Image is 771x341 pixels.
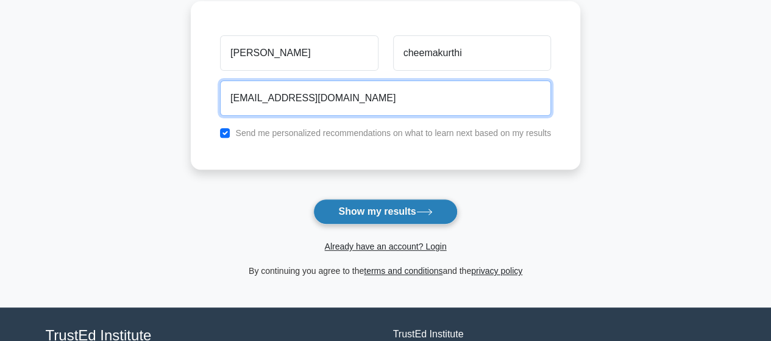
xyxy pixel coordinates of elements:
[313,199,457,224] button: Show my results
[220,35,378,71] input: First name
[393,35,551,71] input: Last name
[183,264,588,278] div: By continuing you agree to the and the
[235,128,551,138] label: Send me personalized recommendations on what to learn next based on my results
[324,242,446,251] a: Already have an account? Login
[364,266,442,276] a: terms and conditions
[471,266,522,276] a: privacy policy
[220,81,551,116] input: Email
